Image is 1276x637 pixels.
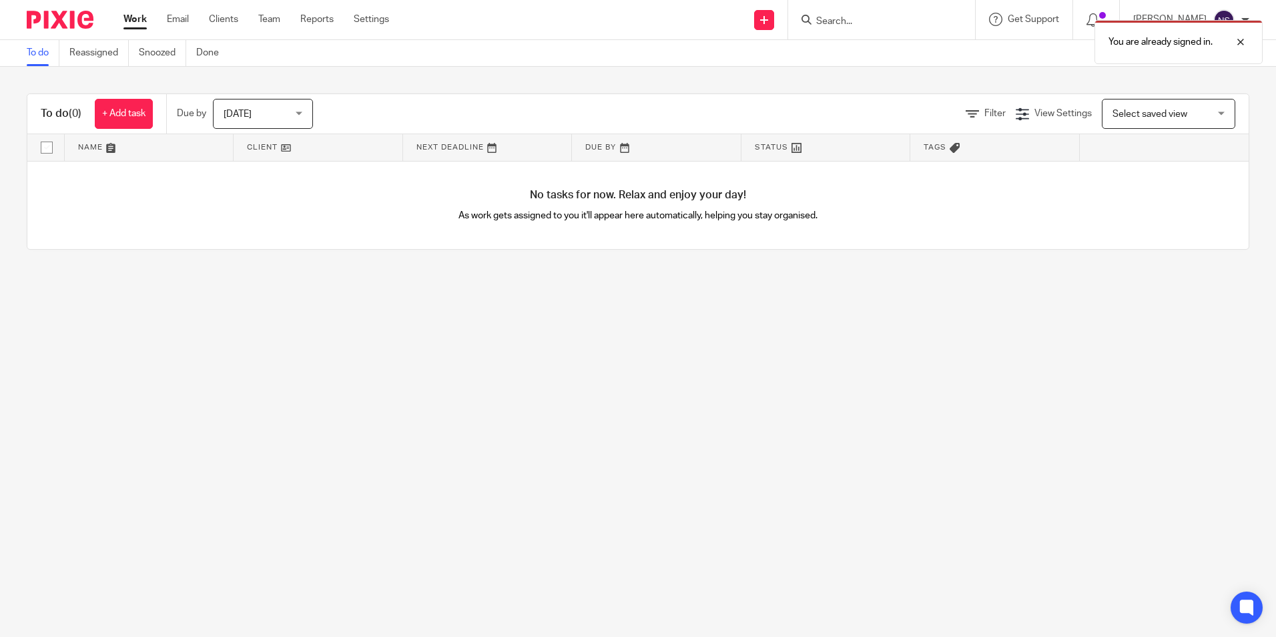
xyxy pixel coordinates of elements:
[209,13,238,26] a: Clients
[167,13,189,26] a: Email
[333,209,944,222] p: As work gets assigned to you it'll appear here automatically, helping you stay organised.
[258,13,280,26] a: Team
[69,40,129,66] a: Reassigned
[27,11,93,29] img: Pixie
[27,40,59,66] a: To do
[1213,9,1235,31] img: svg%3E
[139,40,186,66] a: Snoozed
[196,40,229,66] a: Done
[1034,109,1092,118] span: View Settings
[224,110,252,119] span: [DATE]
[1112,110,1187,119] span: Select saved view
[1108,35,1213,49] p: You are already signed in.
[984,109,1006,118] span: Filter
[354,13,389,26] a: Settings
[924,144,946,151] span: Tags
[177,107,206,120] p: Due by
[41,107,81,121] h1: To do
[27,188,1249,202] h4: No tasks for now. Relax and enjoy your day!
[95,99,153,129] a: + Add task
[300,13,334,26] a: Reports
[69,108,81,119] span: (0)
[123,13,147,26] a: Work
